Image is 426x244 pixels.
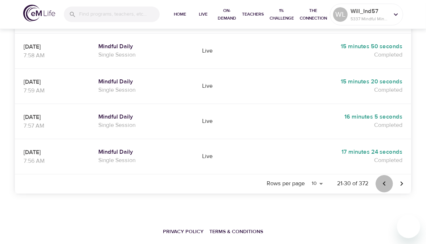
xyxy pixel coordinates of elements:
span: Teachers [242,11,264,18]
p: 5337 Mindful Minutes [351,16,389,22]
a: Mindful Daily [98,78,188,86]
a: Terms & Conditions [209,228,263,235]
p: Rows per page [267,179,305,188]
button: Previous page [376,175,393,193]
a: Mindful Daily [98,148,188,156]
span: The Connection [300,7,327,22]
nav: breadcrumb [15,223,411,239]
iframe: Button to launch messaging window [397,215,420,238]
p: Will_Ind57 [351,7,389,16]
button: Next page [393,175,410,193]
p: [DATE] [24,42,81,51]
span: Live [194,11,212,18]
p: Single Session [98,156,188,165]
p: 7:59 AM [24,86,81,95]
h5: 17 minutes 24 seconds [265,148,402,156]
p: Single Session [98,121,188,129]
td: Live [196,69,256,104]
p: [DATE] [24,113,81,121]
p: Completed [265,121,402,129]
td: Live [196,139,256,174]
select: Rows per page [308,178,325,189]
h5: 15 minutes 50 seconds [265,43,402,50]
a: Mindful Daily [98,113,188,121]
p: Completed [265,86,402,94]
p: 7:58 AM [24,51,81,60]
p: Single Session [98,86,188,94]
span: Home [171,11,189,18]
h5: 16 minutes 5 seconds [265,113,402,121]
span: On-Demand [218,7,236,22]
div: WL [333,7,348,22]
h5: 15 minutes 20 seconds [265,78,402,86]
p: [DATE] [24,78,81,86]
p: 21-30 of 372 [337,179,368,188]
span: 1% Challenge [270,7,294,22]
a: Mindful Daily [98,43,188,50]
p: Completed [265,50,402,59]
img: logo [23,5,55,22]
p: Single Session [98,50,188,59]
p: 7:57 AM [24,121,81,130]
p: [DATE] [24,148,81,157]
p: Completed [265,156,402,165]
p: 7:56 AM [24,157,81,165]
td: Live [196,33,256,69]
td: Live [196,104,256,139]
a: Privacy Policy [163,228,204,235]
input: Find programs, teachers, etc... [79,7,160,22]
